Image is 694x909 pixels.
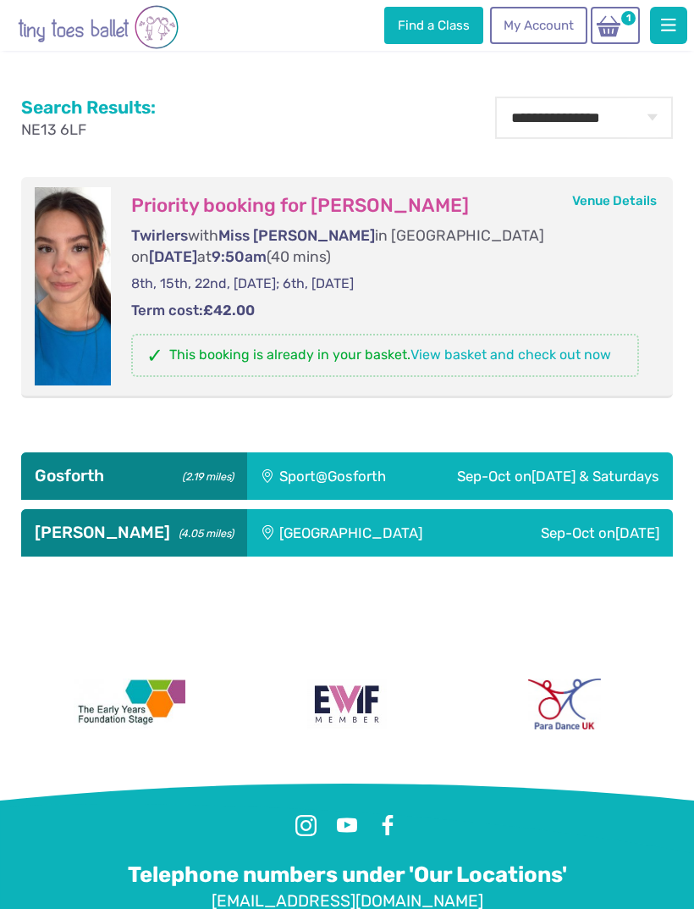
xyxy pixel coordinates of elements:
[131,301,640,321] p: Term cost:
[291,811,322,841] a: Instagram
[591,7,640,44] a: 1
[149,248,197,265] span: [DATE]
[212,248,267,265] span: 9:50am
[417,452,673,500] div: Sep-Oct on
[218,227,375,244] span: Miss [PERSON_NAME]
[18,3,179,51] img: tiny toes ballet
[203,302,255,319] strong: £42.00
[332,811,362,841] a: Youtube
[35,523,234,543] h3: [PERSON_NAME]
[131,227,188,244] span: Twirlers
[410,346,611,363] a: View basket and check out now
[247,452,417,500] div: Sport@Gosforth
[21,119,156,141] p: NE13 6LF
[619,8,638,28] span: 1
[572,193,657,208] a: Venue Details
[528,679,601,729] img: Para Dance UK
[372,811,403,841] a: Facebook
[131,194,640,218] h3: Priority booking for [PERSON_NAME]
[487,509,673,557] div: Sep-Oct on
[21,97,156,119] h2: Search Results:
[131,225,640,267] p: with in [GEOGRAPHIC_DATA] on at (40 mins)
[35,466,234,486] h3: Gosforth
[173,523,234,540] small: (4.05 miles)
[247,509,488,557] div: [GEOGRAPHIC_DATA]
[384,7,482,44] a: Find a Class
[615,524,659,541] span: [DATE]
[131,274,640,293] p: 8th, 15th, 22nd, [DATE]; 6th, [DATE]
[131,334,640,376] p: This booking is already in your basket.
[490,7,587,44] a: My Account
[74,679,185,729] img: The Early Years Foundation Stage
[177,466,234,484] small: (2.19 miles)
[307,679,388,729] img: Encouraging Women Into Franchising
[532,468,659,485] span: [DATE] & Saturdays
[128,862,567,889] a: Telephone numbers under 'Our Locations'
